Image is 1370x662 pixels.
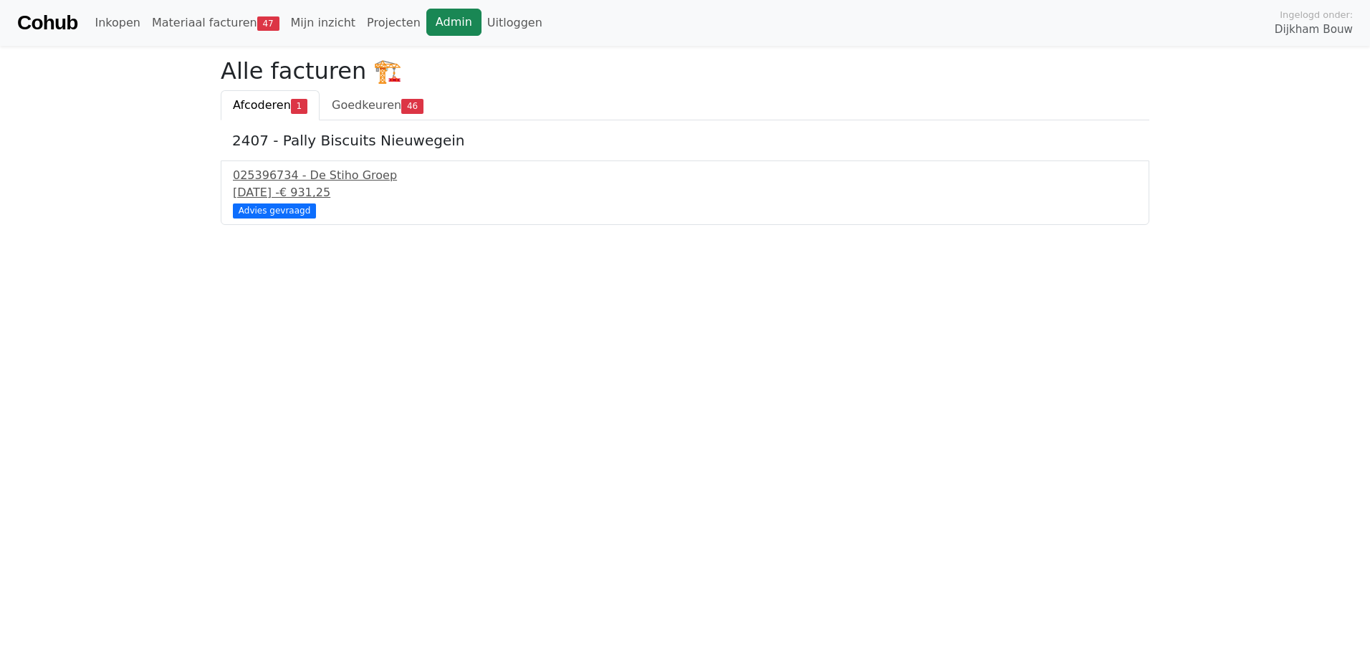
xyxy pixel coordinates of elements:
[291,99,307,113] span: 1
[426,9,482,36] a: Admin
[285,9,362,37] a: Mijn inzicht
[320,90,436,120] a: Goedkeuren46
[332,98,401,112] span: Goedkeuren
[233,167,1137,216] a: 025396734 - De Stiho Groep[DATE] -€ 931,25 Advies gevraagd
[17,6,77,40] a: Cohub
[232,132,1138,149] h5: 2407 - Pally Biscuits Nieuwegein
[1280,8,1353,21] span: Ingelogd onder:
[279,186,330,199] span: € 931,25
[233,167,1137,184] div: 025396734 - De Stiho Groep
[146,9,285,37] a: Materiaal facturen47
[221,57,1149,85] h2: Alle facturen 🏗️
[257,16,279,31] span: 47
[233,203,316,218] div: Advies gevraagd
[482,9,548,37] a: Uitloggen
[401,99,423,113] span: 46
[233,98,291,112] span: Afcoderen
[221,90,320,120] a: Afcoderen1
[233,184,1137,201] div: [DATE] -
[89,9,145,37] a: Inkopen
[1275,21,1353,38] span: Dijkham Bouw
[361,9,426,37] a: Projecten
